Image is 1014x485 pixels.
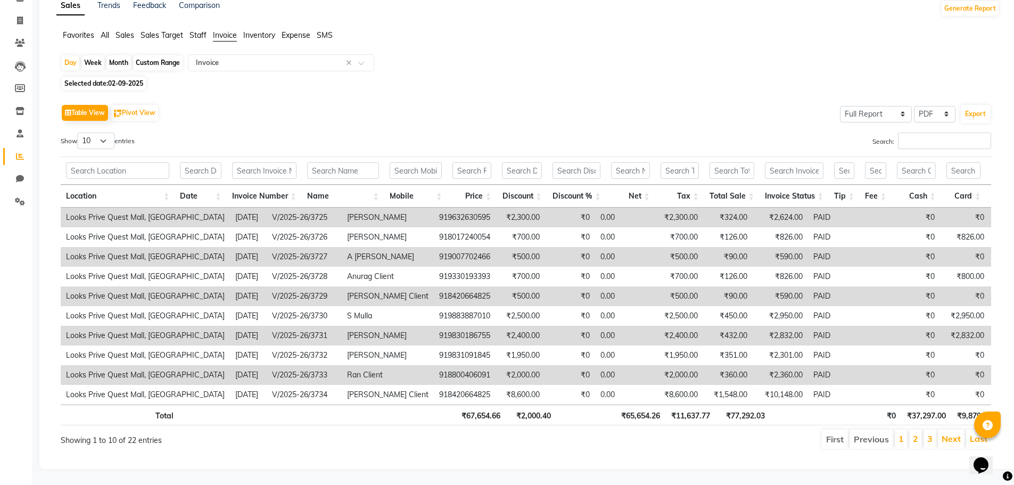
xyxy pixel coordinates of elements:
td: Looks Prive Quest Mall, [GEOGRAPHIC_DATA] [61,326,230,346]
td: [DATE] [230,326,267,346]
td: ₹8,600.00 [654,385,703,405]
td: ₹826.00 [753,227,808,247]
td: ₹90.00 [703,247,753,267]
td: 919330193393 [434,267,496,286]
th: ₹37,297.00 [901,405,951,425]
td: ₹700.00 [496,267,545,286]
th: Name: activate to sort column ascending [302,185,384,208]
span: All [101,30,109,40]
td: [PERSON_NAME] [342,227,434,247]
td: ₹590.00 [753,286,808,306]
input: Search Invoice Number [232,162,296,179]
td: ₹2,832.00 [940,326,990,346]
td: ₹2,300.00 [496,208,545,227]
td: PAID [808,247,877,267]
td: ₹0 [545,385,595,405]
div: Month [106,55,131,70]
td: ₹800.00 [940,267,990,286]
td: ₹0 [940,365,990,385]
th: ₹0 [870,405,901,425]
th: Invoice Number: activate to sort column ascending [227,185,302,208]
td: [DATE] [230,385,267,405]
th: Card: activate to sort column ascending [941,185,986,208]
span: Sales Target [141,30,183,40]
td: ₹0 [908,247,940,267]
td: [PERSON_NAME] [342,208,434,227]
td: PAID [808,267,877,286]
input: Search Invoice Status [765,162,823,179]
td: 918017240054 [434,227,496,247]
td: PAID [808,365,877,385]
button: Generate Report [942,1,999,16]
input: Search Price [452,162,491,179]
td: ₹324.00 [703,208,753,227]
td: ₹700.00 [654,227,703,247]
td: ₹2,400.00 [654,326,703,346]
td: ₹2,000.00 [496,365,545,385]
td: 0.00 [595,326,654,346]
th: Date: activate to sort column ascending [175,185,226,208]
td: V/2025-26/3727 [267,247,342,267]
div: Day [62,55,79,70]
td: V/2025-26/3725 [267,208,342,227]
span: Selected date: [62,77,146,90]
td: 918420664825 [434,385,496,405]
td: [DATE] [230,267,267,286]
td: [DATE] [230,365,267,385]
td: ₹1,950.00 [654,346,703,365]
th: ₹9,879.00 [951,405,997,425]
td: ₹0 [545,208,595,227]
a: 3 [927,433,933,444]
td: ₹2,400.00 [496,326,545,346]
th: Mobile: activate to sort column ascending [384,185,447,208]
td: 0.00 [595,306,654,326]
td: ₹0 [545,365,595,385]
th: Tip: activate to sort column ascending [829,185,860,208]
td: 919883887010 [434,306,496,326]
span: Staff [189,30,207,40]
td: Looks Prive Quest Mall, [GEOGRAPHIC_DATA] [61,365,230,385]
th: Discount: activate to sort column ascending [497,185,547,208]
a: 2 [913,433,918,444]
td: 918420664825 [434,286,496,306]
td: ₹2,624.00 [753,208,808,227]
td: Looks Prive Quest Mall, [GEOGRAPHIC_DATA] [61,227,230,247]
td: PAID [808,227,877,247]
td: ₹700.00 [654,267,703,286]
a: Trends [97,1,120,10]
td: V/2025-26/3732 [267,346,342,365]
input: Search Name [307,162,379,179]
input: Search Tax [661,162,699,179]
td: [DATE] [230,227,267,247]
button: Pivot View [111,105,158,121]
td: ₹0 [908,385,940,405]
th: Cash: activate to sort column ascending [892,185,941,208]
td: V/2025-26/3728 [267,267,342,286]
td: ₹590.00 [753,247,808,267]
td: Looks Prive Quest Mall, [GEOGRAPHIC_DATA] [61,247,230,267]
td: ₹2,301.00 [753,346,808,365]
th: Total Sale: activate to sort column ascending [704,185,760,208]
label: Search: [872,133,991,149]
td: PAID [808,346,877,365]
td: ₹2,000.00 [654,365,703,385]
td: ₹0 [940,286,990,306]
td: ₹2,950.00 [753,306,808,326]
label: Show entries [61,133,135,149]
td: 0.00 [595,385,654,405]
td: V/2025-26/3734 [267,385,342,405]
input: Search Tip [834,162,854,179]
td: 0.00 [595,286,654,306]
td: ₹0 [545,346,595,365]
th: ₹67,654.66 [456,405,506,425]
td: ₹500.00 [654,286,703,306]
td: [DATE] [230,306,267,326]
th: Price: activate to sort column ascending [447,185,497,208]
td: V/2025-26/3733 [267,365,342,385]
iframe: chat widget [969,442,1003,474]
td: Anurag Client [342,267,434,286]
td: ₹0 [940,208,990,227]
td: [DATE] [230,286,267,306]
td: ₹0 [545,326,595,346]
td: ₹0 [545,247,595,267]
